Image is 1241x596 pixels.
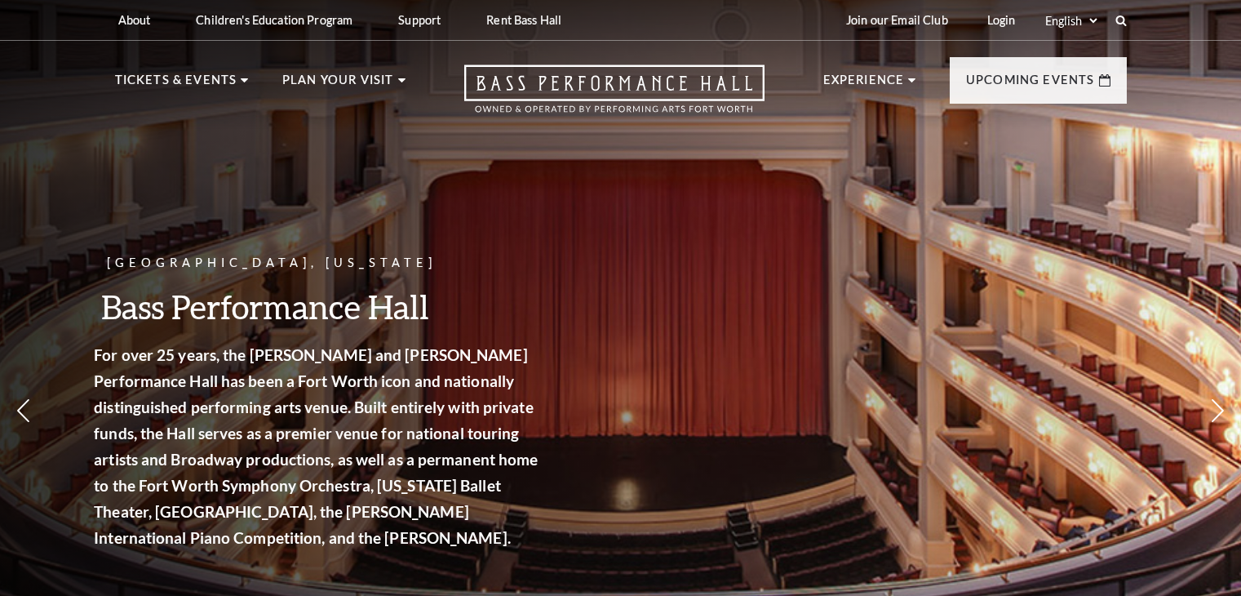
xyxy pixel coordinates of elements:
[823,70,905,100] p: Experience
[398,13,441,27] p: Support
[196,13,352,27] p: Children's Education Program
[109,286,557,327] h3: Bass Performance Hall
[966,70,1095,100] p: Upcoming Events
[109,253,557,274] p: [GEOGRAPHIC_DATA], [US_STATE]
[118,13,151,27] p: About
[115,70,237,100] p: Tickets & Events
[109,345,552,547] strong: For over 25 years, the [PERSON_NAME] and [PERSON_NAME] Performance Hall has been a Fort Worth ico...
[486,13,561,27] p: Rent Bass Hall
[282,70,394,100] p: Plan Your Visit
[1042,13,1100,29] select: Select:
